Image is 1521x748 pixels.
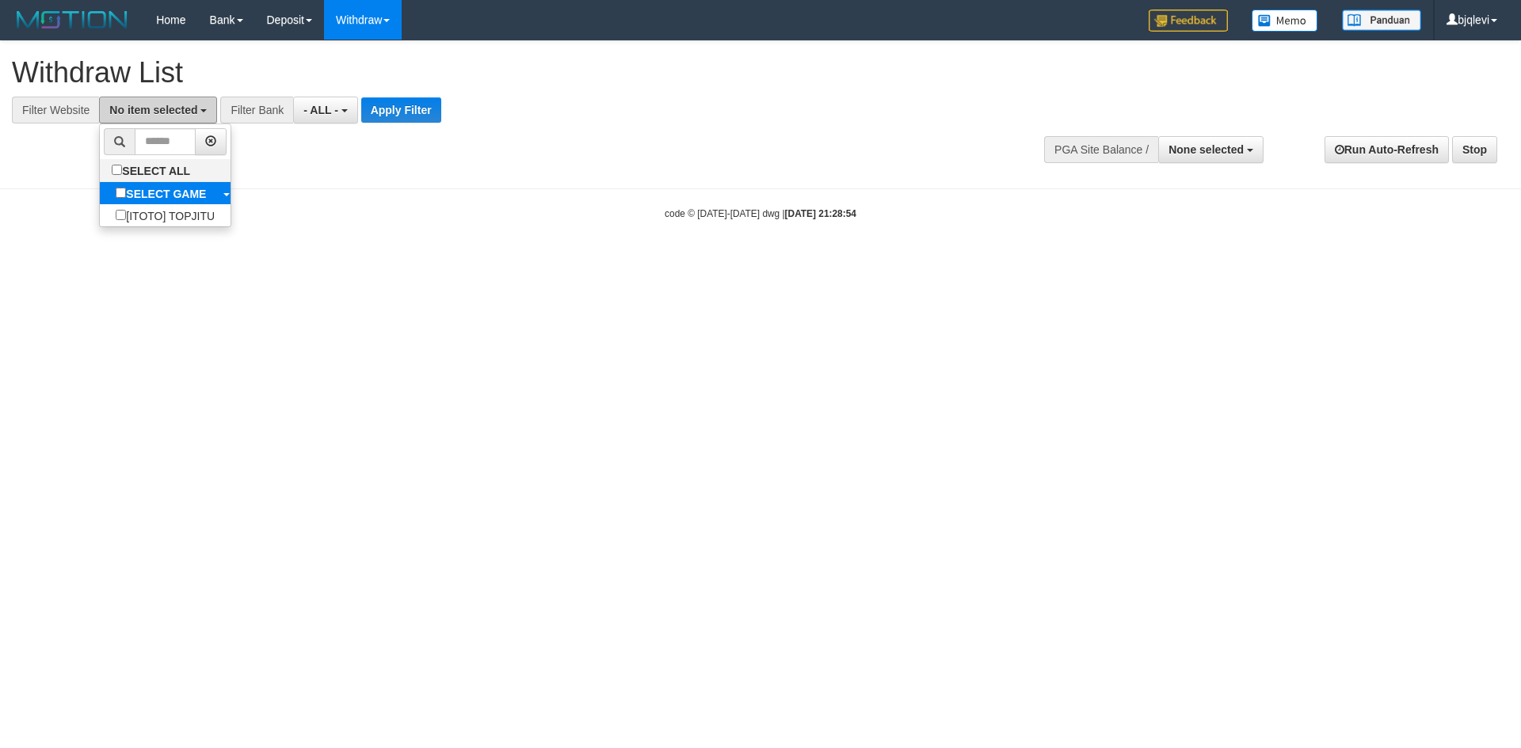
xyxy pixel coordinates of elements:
[109,104,197,116] span: No item selected
[112,165,122,175] input: SELECT ALL
[116,188,126,198] input: SELECT GAME
[126,188,206,200] b: SELECT GAME
[293,97,357,123] button: - ALL -
[116,210,126,220] input: [ITOTO] TOPJITU
[361,97,441,123] button: Apply Filter
[1452,136,1497,163] a: Stop
[220,97,293,123] div: Filter Bank
[1252,9,1318,32] img: Button%20Memo.svg
[1158,136,1264,163] button: None selected
[1342,9,1421,31] img: panduan.png
[99,97,217,123] button: No item selected
[12,57,998,89] h1: Withdraw List
[1044,136,1158,163] div: PGA Site Balance /
[12,8,132,32] img: MOTION_logo.png
[100,159,206,181] label: SELECT ALL
[1325,136,1449,163] a: Run Auto-Refresh
[303,104,338,116] span: - ALL -
[1168,143,1244,156] span: None selected
[12,97,99,123] div: Filter Website
[665,208,856,219] small: code © [DATE]-[DATE] dwg |
[100,204,231,226] label: [ITOTO] TOPJITU
[1149,9,1228,32] img: Feedback.jpg
[100,182,231,204] a: SELECT GAME
[785,208,856,219] strong: [DATE] 21:28:54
